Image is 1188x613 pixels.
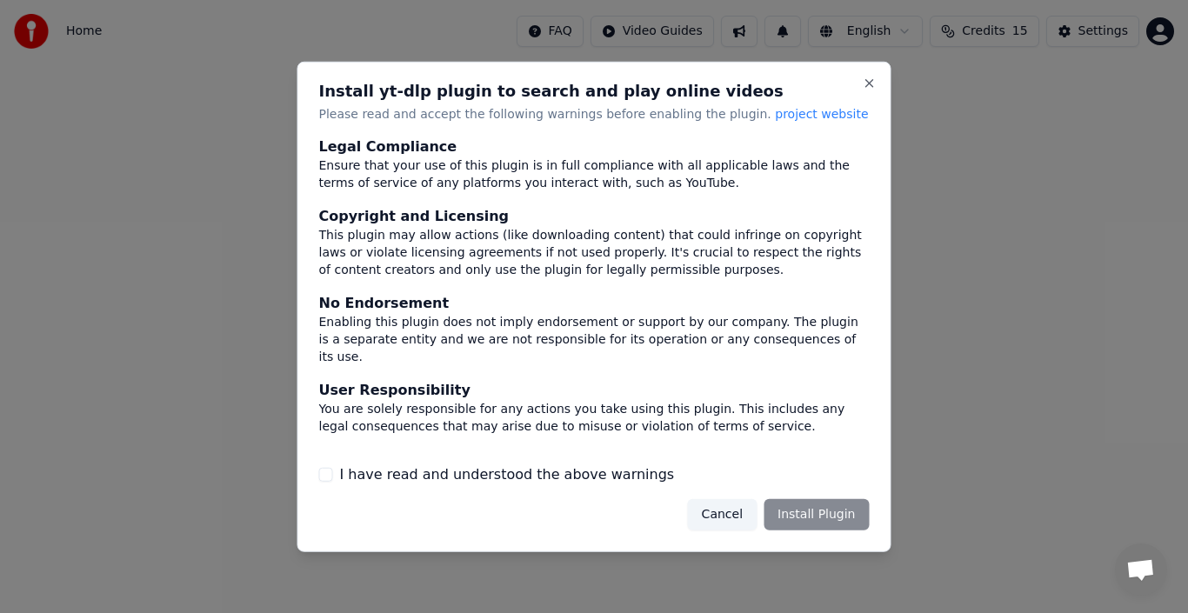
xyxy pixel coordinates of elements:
button: Cancel [688,499,757,530]
div: Ensure that your use of this plugin is in full compliance with all applicable laws and the terms ... [319,157,870,192]
p: Please read and accept the following warnings before enabling the plugin. [319,105,870,123]
div: This plugin may allow actions (like downloading content) that could infringe on copyright laws or... [319,227,870,279]
div: User Responsibility [319,380,870,401]
div: Legal Compliance [319,137,870,157]
label: I have read and understood the above warnings [340,464,675,485]
div: You are solely responsible for any actions you take using this plugin. This includes any legal co... [319,401,870,436]
div: Enabling this plugin does not imply endorsement or support by our company. The plugin is a separa... [319,314,870,366]
div: Copyright and Licensing [319,206,870,227]
h2: Install yt-dlp plugin to search and play online videos [319,83,870,98]
span: project website [775,106,868,120]
div: No Endorsement [319,293,870,314]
